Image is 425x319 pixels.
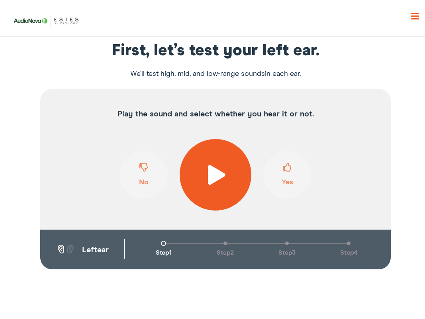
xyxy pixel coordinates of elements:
p: Play the sound and select whether you hear it or not. [40,87,391,137]
span: Step 4 [340,246,357,255]
span: left [76,244,97,251]
button: Yes [263,149,311,196]
span: Step 2 [217,246,233,255]
button: No [120,149,168,196]
span: Step 3 [278,246,295,255]
div: First, let’s test your left ear. [6,41,425,56]
a: What We Offer [15,32,423,56]
span: Step 1 [156,246,171,255]
p: We’ll test high, mid, and low-range sounds in each ear . [6,66,425,77]
div: ear [40,237,124,258]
